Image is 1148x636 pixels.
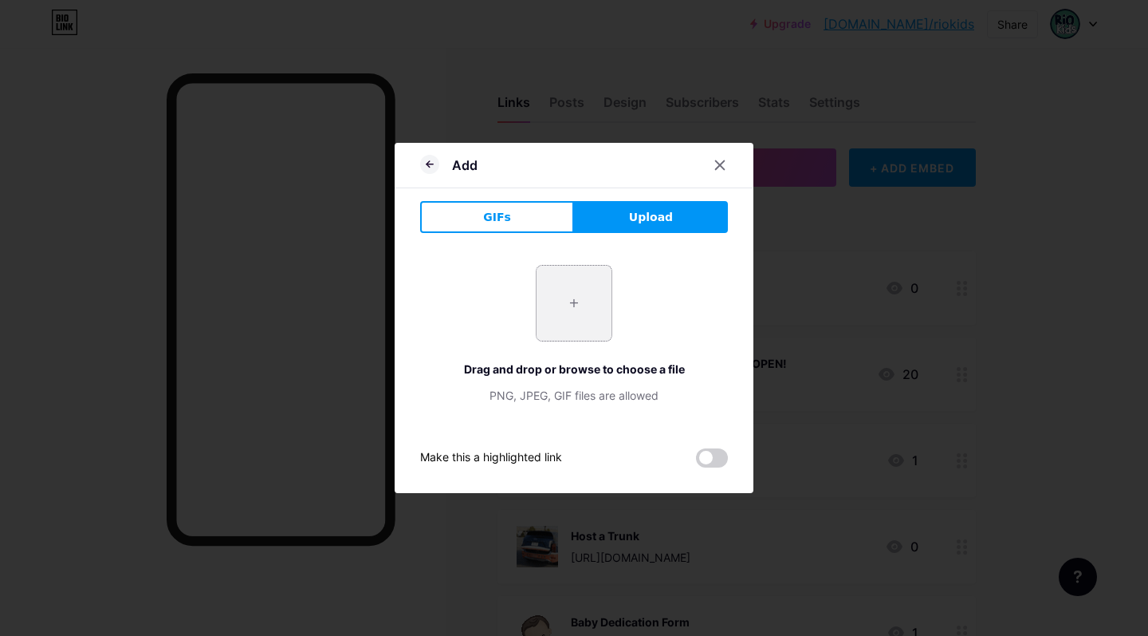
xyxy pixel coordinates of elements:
[629,209,673,226] span: Upload
[452,156,478,175] div: Add
[420,361,728,377] div: Drag and drop or browse to choose a file
[420,201,574,233] button: GIFs
[420,387,728,404] div: PNG, JPEG, GIF files are allowed
[483,209,511,226] span: GIFs
[420,448,562,468] div: Make this a highlighted link
[574,201,728,233] button: Upload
